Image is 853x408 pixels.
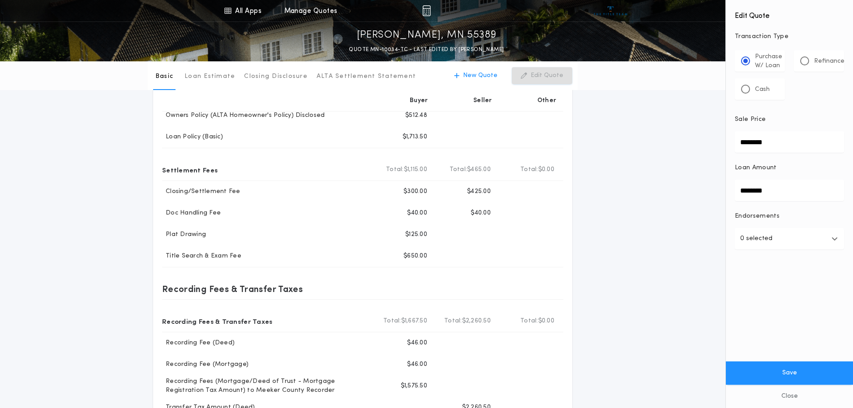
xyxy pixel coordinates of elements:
[405,230,427,239] p: $125.00
[735,115,766,124] p: Sale Price
[349,45,504,54] p: QUOTE MN-10034-TC - LAST EDITED BY [PERSON_NAME]
[244,72,308,81] p: Closing Disclosure
[735,228,844,249] button: 0 selected
[162,282,303,296] p: Recording Fees & Transfer Taxes
[184,72,235,81] p: Loan Estimate
[407,209,427,218] p: $40.00
[162,187,240,196] p: Closing/Settlement Fee
[357,28,497,43] p: [PERSON_NAME], MN 55389
[401,382,427,391] p: $1,575.50
[467,187,491,196] p: $425.00
[814,57,844,66] p: Refinance
[407,360,427,369] p: $46.00
[450,165,467,174] b: Total:
[162,339,235,348] p: Recording Fee (Deed)
[162,133,223,142] p: Loan Policy (Basic)
[726,385,853,408] button: Close
[755,85,770,94] p: Cash
[162,314,273,328] p: Recording Fees & Transfer Taxes
[383,317,401,326] b: Total:
[735,32,844,41] p: Transaction Type
[422,5,431,16] img: img
[401,317,427,326] span: $1,667.50
[755,52,782,70] p: Purchase W/ Loan
[162,360,249,369] p: Recording Fee (Mortgage)
[386,165,404,174] b: Total:
[155,72,173,81] p: Basic
[444,317,462,326] b: Total:
[403,187,427,196] p: $300.00
[512,67,572,84] button: Edit Quote
[463,71,497,80] p: New Quote
[162,209,221,218] p: Doc Handling Fee
[162,377,371,395] p: Recording Fees (Mortgage/Deed of Trust - Mortgage Registration Tax Amount) to Meeker County Recorder
[410,96,428,105] p: Buyer
[735,212,844,221] p: Endorsements
[735,5,844,21] h4: Edit Quote
[735,131,844,153] input: Sale Price
[537,96,556,105] p: Other
[520,165,538,174] b: Total:
[404,165,427,174] span: $1,115.00
[317,72,416,81] p: ALTA Settlement Statement
[531,71,563,80] p: Edit Quote
[520,317,538,326] b: Total:
[735,180,844,201] input: Loan Amount
[740,233,772,244] p: 0 selected
[538,317,554,326] span: $0.00
[162,252,241,261] p: Title Search & Exam Fee
[162,230,206,239] p: Plat Drawing
[473,96,492,105] p: Seller
[735,163,777,172] p: Loan Amount
[594,6,627,15] img: vs-icon
[162,111,325,120] p: Owners Policy (ALTA Homeowner's Policy) Disclosed
[407,339,427,348] p: $46.00
[726,361,853,385] button: Save
[405,111,427,120] p: $512.48
[462,317,491,326] span: $2,260.50
[471,209,491,218] p: $40.00
[403,133,427,142] p: $1,713.50
[403,252,427,261] p: $650.00
[445,67,506,84] button: New Quote
[467,165,491,174] span: $465.00
[162,163,218,177] p: Settlement Fees
[538,165,554,174] span: $0.00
